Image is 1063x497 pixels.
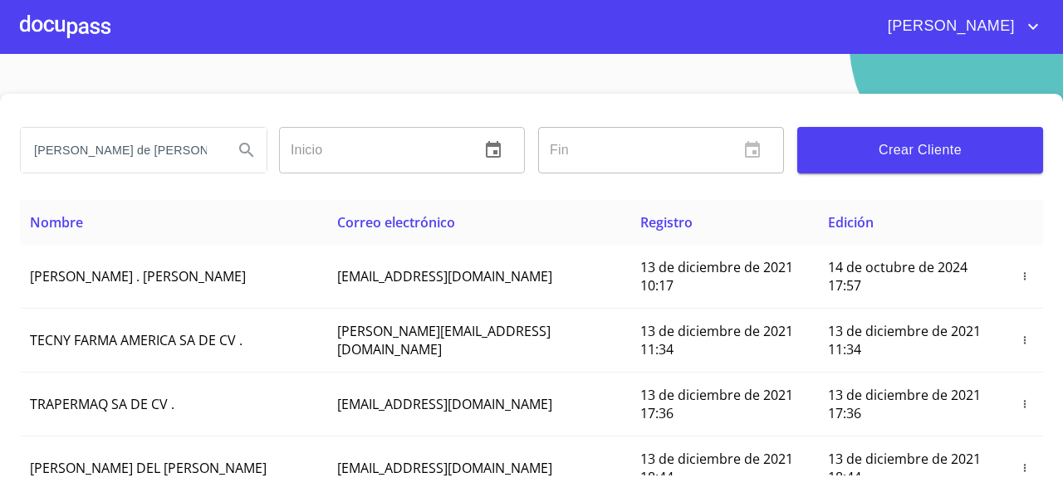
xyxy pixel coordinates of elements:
input: search [21,128,220,173]
button: account of current user [875,13,1043,40]
span: Correo electrónico [337,213,455,231]
span: Nombre [30,213,83,231]
span: [PERSON_NAME] . [PERSON_NAME] [30,267,246,285]
span: Edición [828,213,874,231]
span: 13 de diciembre de 2021 11:34 [828,322,981,358]
span: 13 de diciembre de 2021 18:44 [640,450,793,486]
span: [EMAIL_ADDRESS][DOMAIN_NAME] [337,395,552,413]
span: [PERSON_NAME] DEL [PERSON_NAME] [30,459,267,477]
span: Crear Cliente [811,139,1030,162]
span: 13 de diciembre de 2021 17:36 [828,386,981,422]
span: TECNY FARMA AMERICA SA DE CV . [30,331,242,349]
span: Registro [640,213,693,231]
button: Crear Cliente [797,127,1043,173]
span: [PERSON_NAME] [875,13,1023,40]
span: 13 de diciembre de 2021 10:17 [640,258,793,295]
span: [EMAIL_ADDRESS][DOMAIN_NAME] [337,459,552,477]
span: 14 de octubre de 2024 17:57 [828,258,967,295]
span: 13 de diciembre de 2021 11:34 [640,322,793,358]
span: 13 de diciembre de 2021 18:44 [828,450,981,486]
span: TRAPERMAQ SA DE CV . [30,395,174,413]
span: [PERSON_NAME][EMAIL_ADDRESS][DOMAIN_NAME] [337,322,551,358]
span: 13 de diciembre de 2021 17:36 [640,386,793,422]
span: [EMAIL_ADDRESS][DOMAIN_NAME] [337,267,552,285]
button: Search [227,130,267,170]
